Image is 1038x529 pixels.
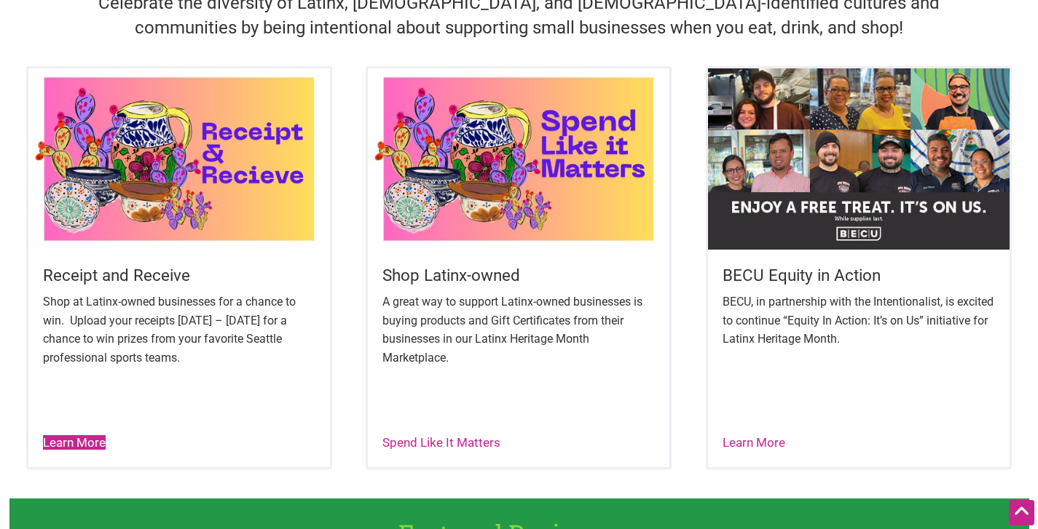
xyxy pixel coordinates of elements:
[382,293,655,367] p: A great way to support Latinx-owned businesses is buying products and Gift Certificates from thei...
[382,435,500,450] a: Spend Like It Matters
[708,68,1010,249] img: Equity in Action - Latinx Heritage Month
[28,68,330,249] img: Latinx / Hispanic Heritage Month
[368,68,669,249] img: Latinx / Hispanic Heritage Month
[723,435,785,450] a: Learn More
[43,293,315,367] p: Shop at Latinx-owned businesses for a chance to win. Upload your receipts [DATE] – [DATE] for a c...
[723,293,995,349] p: BECU, in partnership with the Intentionalist, is excited to continue “Equity In Action: It’s on U...
[1009,500,1034,525] div: Scroll Back to Top
[723,264,995,287] h5: BECU Equity in Action
[43,264,315,287] h5: Receipt and Receive
[382,264,655,287] h5: Shop Latinx-owned
[43,435,106,450] a: Learn More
